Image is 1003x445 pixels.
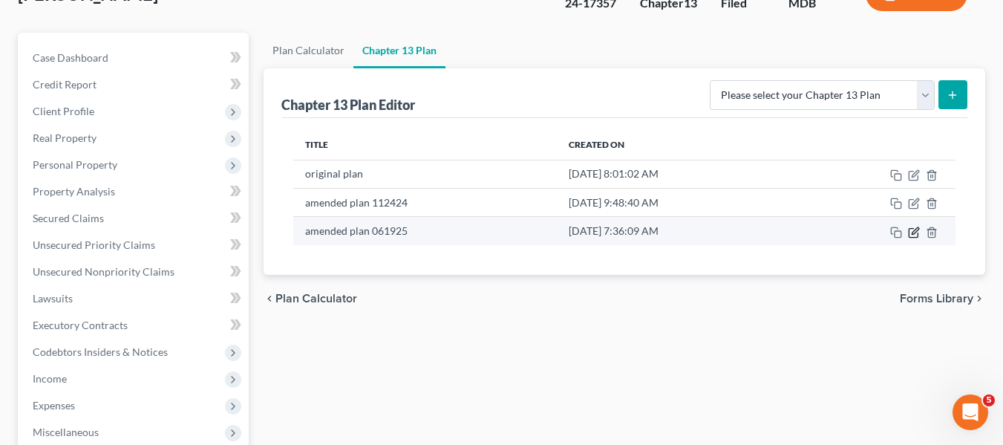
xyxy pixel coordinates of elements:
a: Unsecured Nonpriority Claims [21,259,249,285]
th: Created On [557,130,794,160]
a: Plan Calculator [264,33,353,68]
span: Codebtors Insiders & Notices [33,345,168,358]
a: Unsecured Priority Claims [21,232,249,259]
td: original plan [293,160,557,188]
td: [DATE] 9:48:40 AM [557,188,794,216]
span: 5 [983,394,995,406]
div: Chapter 13 Plan Editor [281,96,415,114]
span: Unsecured Nonpriority Claims [33,265,174,278]
a: Property Analysis [21,178,249,205]
a: Chapter 13 Plan [353,33,445,68]
span: Executory Contracts [33,319,128,331]
span: Expenses [33,399,75,412]
td: amended plan 112424 [293,188,557,216]
span: Unsecured Priority Claims [33,238,155,251]
a: Executory Contracts [21,312,249,339]
span: Personal Property [33,158,117,171]
td: [DATE] 7:36:09 AM [557,217,794,245]
span: Case Dashboard [33,51,108,64]
a: Lawsuits [21,285,249,312]
span: Real Property [33,131,97,144]
span: Income [33,372,67,385]
span: Credit Report [33,78,97,91]
span: Miscellaneous [33,426,99,438]
span: Property Analysis [33,185,115,198]
span: Plan Calculator [275,293,357,305]
span: Lawsuits [33,292,73,305]
td: amended plan 061925 [293,217,557,245]
a: Credit Report [21,71,249,98]
span: Client Profile [33,105,94,117]
a: Secured Claims [21,205,249,232]
a: Case Dashboard [21,45,249,71]
span: Forms Library [900,293,973,305]
span: Secured Claims [33,212,104,224]
td: [DATE] 8:01:02 AM [557,160,794,188]
i: chevron_left [264,293,275,305]
i: chevron_right [973,293,985,305]
button: Forms Library chevron_right [900,293,985,305]
th: Title [293,130,557,160]
button: chevron_left Plan Calculator [264,293,357,305]
iframe: Intercom live chat [953,394,988,430]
